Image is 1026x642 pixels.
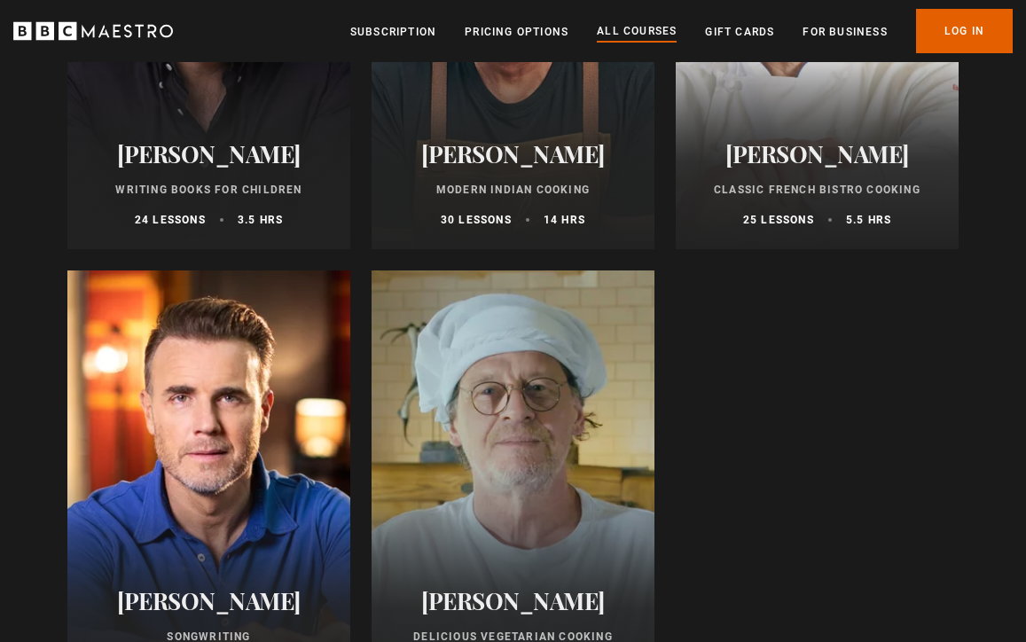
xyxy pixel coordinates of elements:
[916,9,1013,53] a: Log In
[238,212,283,228] p: 3.5 hrs
[441,212,512,228] p: 30 lessons
[803,23,887,41] a: For business
[544,212,585,228] p: 14 hrs
[89,587,329,615] h2: [PERSON_NAME]
[393,587,633,615] h2: [PERSON_NAME]
[393,182,633,198] p: Modern Indian Cooking
[697,182,937,198] p: Classic French Bistro Cooking
[89,182,329,198] p: Writing Books for Children
[597,22,677,42] a: All Courses
[393,140,633,168] h2: [PERSON_NAME]
[465,23,568,41] a: Pricing Options
[89,140,329,168] h2: [PERSON_NAME]
[743,212,814,228] p: 25 lessons
[13,18,173,44] svg: BBC Maestro
[697,140,937,168] h2: [PERSON_NAME]
[350,9,1013,53] nav: Primary
[135,212,206,228] p: 24 lessons
[846,212,891,228] p: 5.5 hrs
[350,23,436,41] a: Subscription
[705,23,774,41] a: Gift Cards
